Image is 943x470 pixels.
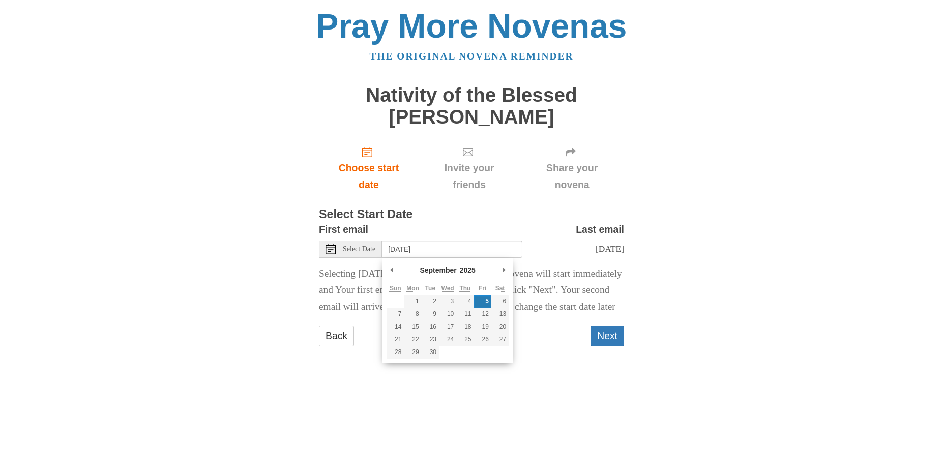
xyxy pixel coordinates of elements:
[429,160,510,193] span: Invite your friends
[404,295,421,308] button: 1
[319,221,368,238] label: First email
[458,262,477,278] div: 2025
[319,326,354,346] a: Back
[343,246,375,253] span: Select Date
[425,285,435,292] abbr: Tuesday
[576,221,624,238] label: Last email
[387,333,404,346] button: 21
[459,285,470,292] abbr: Thursday
[456,333,474,346] button: 25
[329,160,408,193] span: Choose start date
[418,262,458,278] div: September
[439,333,456,346] button: 24
[404,320,421,333] button: 15
[456,308,474,320] button: 11
[491,320,509,333] button: 20
[520,138,624,198] div: Click "Next" to confirm your start date first.
[439,320,456,333] button: 17
[474,308,491,320] button: 12
[387,346,404,359] button: 28
[406,285,419,292] abbr: Monday
[498,262,509,278] button: Next Month
[441,285,454,292] abbr: Wednesday
[387,320,404,333] button: 14
[419,138,520,198] div: Click "Next" to confirm your start date first.
[319,266,624,316] p: Selecting [DATE] as the start date means Your novena will start immediately and Your first email ...
[390,285,401,292] abbr: Sunday
[474,295,491,308] button: 5
[387,262,397,278] button: Previous Month
[422,333,439,346] button: 23
[474,320,491,333] button: 19
[422,308,439,320] button: 9
[474,333,491,346] button: 26
[491,295,509,308] button: 6
[422,320,439,333] button: 16
[491,333,509,346] button: 27
[596,244,624,254] span: [DATE]
[456,295,474,308] button: 4
[422,295,439,308] button: 2
[404,346,421,359] button: 29
[530,160,614,193] span: Share your novena
[319,84,624,128] h1: Nativity of the Blessed [PERSON_NAME]
[316,7,627,45] a: Pray More Novenas
[439,295,456,308] button: 3
[591,326,624,346] button: Next
[319,138,419,198] a: Choose start date
[387,308,404,320] button: 7
[370,51,574,62] a: The original novena reminder
[319,208,624,221] h3: Select Start Date
[382,241,522,258] input: Use the arrow keys to pick a date
[491,308,509,320] button: 13
[456,320,474,333] button: 18
[439,308,456,320] button: 10
[479,285,486,292] abbr: Friday
[404,333,421,346] button: 22
[422,346,439,359] button: 30
[404,308,421,320] button: 8
[495,285,505,292] abbr: Saturday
